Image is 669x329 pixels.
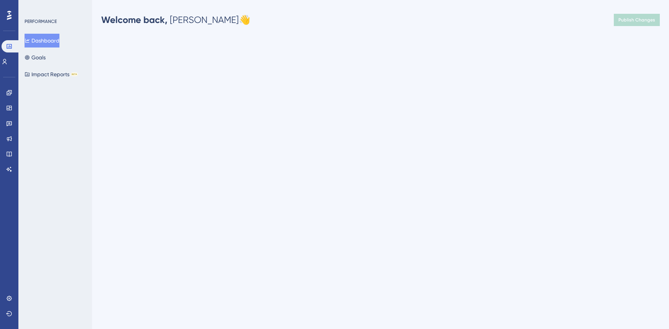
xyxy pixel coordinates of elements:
button: Publish Changes [614,14,660,26]
div: BETA [71,72,78,76]
button: Dashboard [25,34,59,47]
button: Impact ReportsBETA [25,67,78,81]
span: Welcome back, [101,14,168,25]
button: Goals [25,51,46,64]
div: [PERSON_NAME] 👋 [101,14,250,26]
span: Publish Changes [618,17,655,23]
div: PERFORMANCE [25,18,57,25]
